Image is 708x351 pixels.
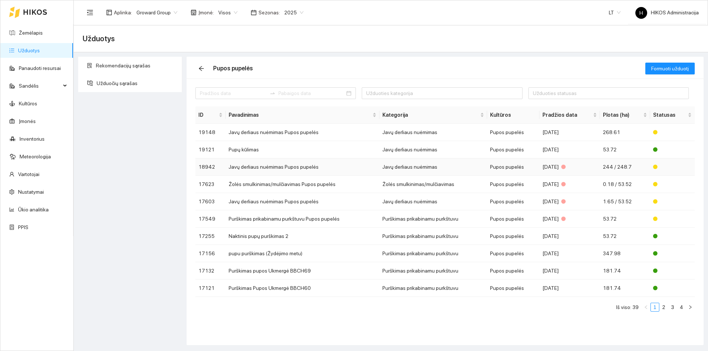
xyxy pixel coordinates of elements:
[226,106,379,124] th: this column's title is Pavadinimas,this column is sortable
[226,245,379,262] td: pupu purškimas (Žydėjimo metu)
[379,210,487,228] td: Purškimas prikabinamu purkštuvu
[196,66,207,71] span: arrow-left
[83,5,97,20] button: menu-fold
[600,141,650,158] td: 53.72
[669,303,677,311] a: 3
[226,158,379,176] td: Javų derliaus nuėmimas Pupos pupelės
[603,164,632,170] span: 244 / 248.7
[195,63,207,74] button: arrow-left
[114,8,132,17] span: Aplinka :
[487,158,539,176] td: Pupos pupelės
[603,181,632,187] span: 0.18 / 53.52
[226,262,379,280] td: Purškimas pupos Ukmergė BBCH69
[19,78,61,93] span: Sandėlis
[660,303,668,311] a: 2
[97,76,176,91] span: Užduočių sąrašas
[18,189,44,195] a: Nustatymai
[542,249,597,257] div: [DATE]
[600,228,650,245] td: 53.72
[651,64,689,73] span: Formuoti užduotį
[379,176,487,193] td: Žolės smulkinimas/mulčiavimas
[600,262,650,280] td: 181.74
[226,176,379,193] td: Žolės smulkinimas/mulčiavimas Pupos pupelės
[195,176,226,193] td: 17623
[278,89,345,97] input: Pabaigos data
[542,180,597,188] div: [DATE]
[651,303,659,311] a: 1
[600,245,650,262] td: 347.98
[226,210,379,228] td: Purškimas prikabinamu purkštuvu Pupos pupelės
[18,48,40,53] a: Užduotys
[487,141,539,158] td: Pupos pupelės
[284,7,303,18] span: 2025
[603,199,632,204] span: 1.65 / 53.52
[542,145,597,154] div: [DATE]
[195,141,226,158] td: 19121
[195,228,226,245] td: 17255
[686,303,695,312] button: right
[198,8,214,17] span: Įmonė :
[542,197,597,206] div: [DATE]
[379,141,487,158] td: Javų derliaus nuėmimas
[644,305,648,309] span: left
[677,303,686,311] a: 4
[609,7,621,18] span: LT
[213,64,253,73] div: Pupos pupelės
[542,163,597,171] div: [DATE]
[642,303,650,312] li: Atgal
[686,303,695,312] li: Pirmyn
[688,305,693,309] span: right
[226,124,379,141] td: Javų derliaus nuėmimas Pupos pupelės
[600,106,650,124] th: this column's title is Plotas (ha),this column is sortable
[600,124,650,141] td: 268.61
[18,207,49,213] a: Ūkio analitika
[270,90,275,96] span: swap-right
[136,7,177,18] span: Groward Group
[677,303,686,312] li: 4
[258,8,280,17] span: Sezonas :
[487,193,539,210] td: Pupos pupelės
[487,124,539,141] td: Pupos pupelės
[195,124,226,141] td: 19148
[603,111,642,119] span: Plotas (ha)
[19,101,37,106] a: Kultūros
[379,245,487,262] td: Purškimas prikabinamu purkštuvu
[226,280,379,297] td: Purškimas Pupos Ukmergė BBCH60
[379,158,487,176] td: Javų derliaus nuėmimas
[650,106,695,124] th: this column's title is Statusas,this column is sortable
[195,280,226,297] td: 17121
[668,303,677,312] li: 3
[487,176,539,193] td: Pupos pupelės
[87,9,93,16] span: menu-fold
[251,10,257,15] span: calendar
[487,228,539,245] td: Pupos pupelės
[487,280,539,297] td: Pupos pupelės
[19,65,61,71] a: Panaudoti resursai
[379,124,487,141] td: Javų derliaus nuėmimas
[195,158,226,176] td: 18942
[19,118,36,124] a: Įmonės
[539,106,600,124] th: this column's title is Pradžios data,this column is sortable
[639,7,643,19] span: H
[195,106,226,124] th: this column's title is ID,this column is sortable
[642,303,650,312] button: left
[195,210,226,228] td: 17549
[542,111,591,119] span: Pradžios data
[19,30,43,36] a: Žemėlapis
[195,262,226,280] td: 17132
[270,90,275,96] span: to
[542,215,597,223] div: [DATE]
[650,303,659,312] li: 1
[195,245,226,262] td: 17156
[200,89,267,97] input: Pradžios data
[106,10,112,15] span: layout
[20,154,51,159] a: Meteorologija
[18,224,28,230] a: PPIS
[226,193,379,210] td: Javų derliaus nuėmimas Pupos pupelės
[382,111,479,119] span: Kategorija
[635,10,699,15] span: HIKOS Administracija
[379,262,487,280] td: Purškimas prikabinamu purkštuvu
[645,63,695,74] button: Formuoti užduotį
[198,111,217,119] span: ID
[542,128,597,136] div: [DATE]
